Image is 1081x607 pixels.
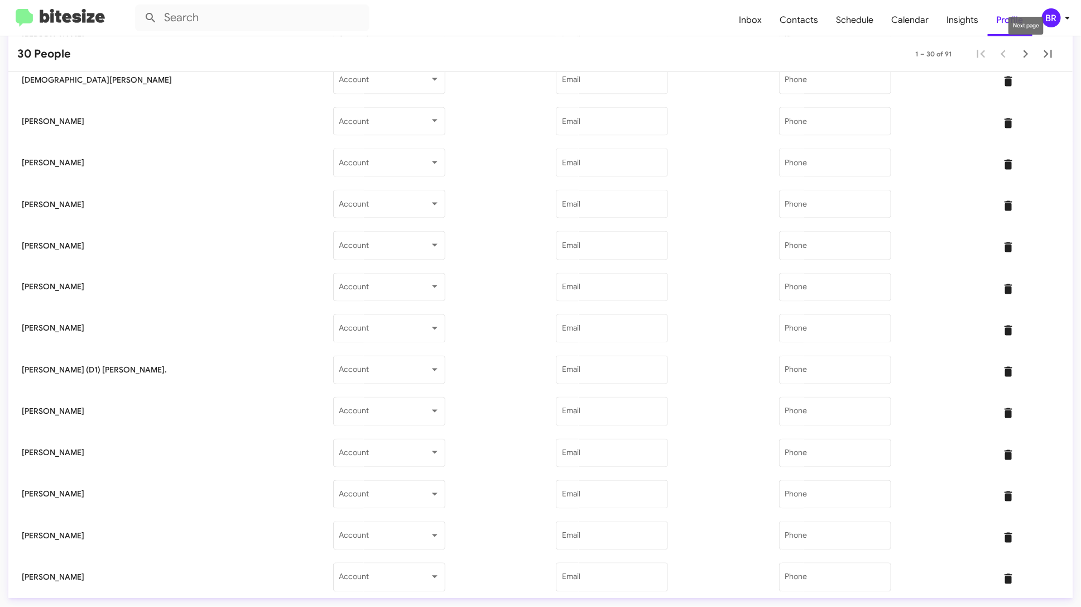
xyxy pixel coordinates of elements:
[22,406,333,417] span: [PERSON_NAME]
[771,4,828,36] a: Contacts
[1015,43,1037,65] button: Next page
[22,240,333,251] span: [PERSON_NAME]
[22,199,333,210] span: [PERSON_NAME]
[22,323,333,334] span: [PERSON_NAME]
[1042,8,1061,27] div: BR
[988,4,1032,36] a: Profile
[828,4,883,36] a: Schedule
[1037,43,1059,65] button: Last page
[1032,8,1069,27] button: BR
[17,45,71,63] span: 30 People
[731,4,771,36] a: Inbox
[22,281,333,293] span: [PERSON_NAME]
[1008,17,1044,35] div: Next page
[22,74,333,85] span: [DEMOGRAPHIC_DATA][PERSON_NAME]
[883,4,938,36] a: Calendar
[22,447,333,458] span: [PERSON_NAME]
[135,4,369,31] input: Search
[22,116,333,127] span: [PERSON_NAME]
[22,157,333,168] span: [PERSON_NAME]
[22,572,333,583] span: [PERSON_NAME]
[992,43,1015,65] button: Previous page
[938,4,988,36] a: Insights
[970,43,992,65] button: First page
[22,530,333,542] span: [PERSON_NAME]
[22,365,333,376] span: [PERSON_NAME] (D1) [PERSON_NAME].
[22,489,333,500] span: [PERSON_NAME]
[915,45,952,63] div: 1 – 30 of 91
